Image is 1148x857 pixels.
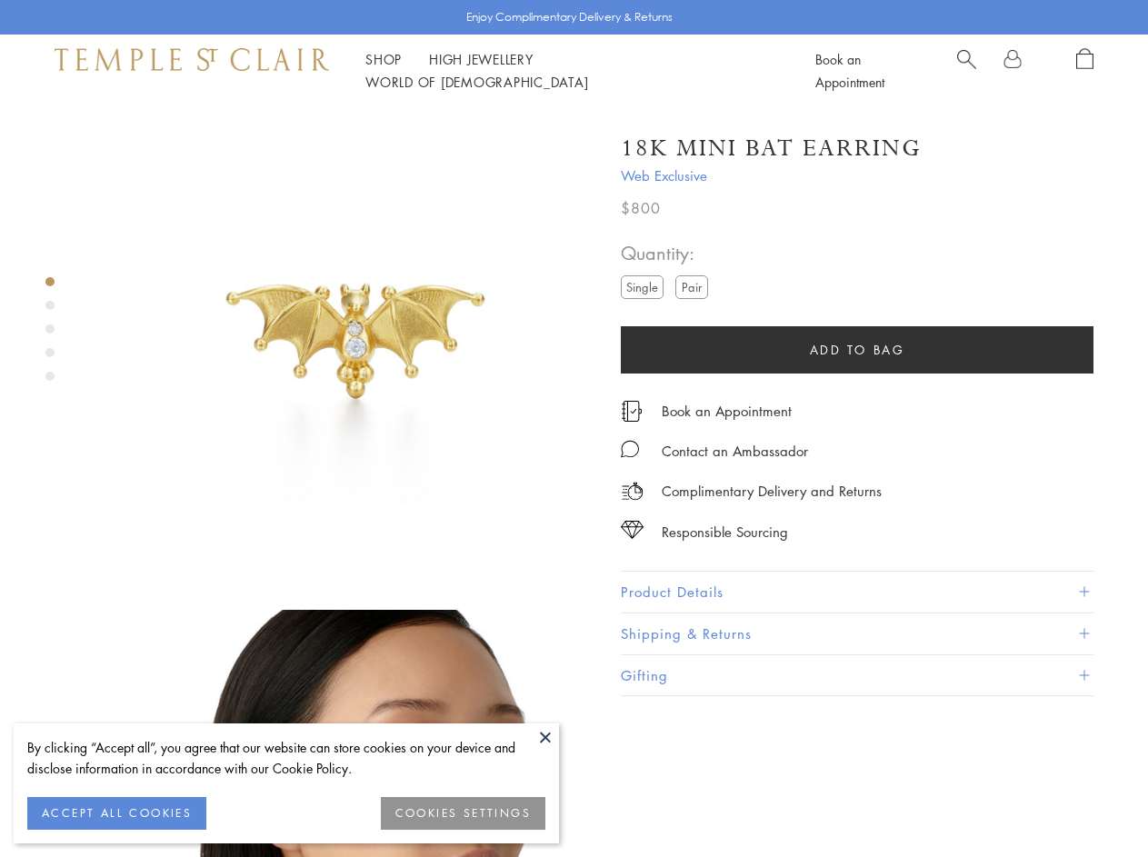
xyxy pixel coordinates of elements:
img: icon_sourcing.svg [621,521,644,539]
div: Responsible Sourcing [662,521,788,543]
span: Web Exclusive [621,164,1093,187]
span: Add to bag [810,340,905,360]
a: ShopShop [365,50,402,68]
h1: 18K Mini Bat Earring [621,133,922,164]
span: Quantity: [621,238,715,268]
div: Product gallery navigation [45,273,55,395]
a: Open Shopping Bag [1076,48,1093,94]
nav: Main navigation [365,48,774,94]
p: Complimentary Delivery and Returns [662,480,882,503]
img: icon_appointment.svg [621,401,643,422]
span: $800 [621,196,661,220]
button: ACCEPT ALL COOKIES [27,797,206,830]
button: Add to bag [621,326,1093,374]
button: COOKIES SETTINGS [381,797,545,830]
img: MessageIcon-01_2.svg [621,440,639,458]
button: Product Details [621,572,1093,613]
a: Search [957,48,976,94]
label: Single [621,275,664,298]
img: Temple St. Clair [55,48,329,70]
a: High JewelleryHigh Jewellery [429,50,534,68]
a: Book an Appointment [815,50,884,91]
div: By clicking “Accept all”, you agree that our website can store cookies on your device and disclos... [27,737,545,779]
img: icon_delivery.svg [621,480,644,503]
a: Book an Appointment [662,401,792,421]
img: E18104-MINIBAT [118,107,594,583]
p: Enjoy Complimentary Delivery & Returns [466,8,673,26]
label: Pair [675,275,708,298]
button: Gifting [621,655,1093,696]
div: Contact an Ambassador [662,440,808,463]
a: World of [DEMOGRAPHIC_DATA]World of [DEMOGRAPHIC_DATA] [365,73,588,91]
button: Shipping & Returns [621,613,1093,654]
